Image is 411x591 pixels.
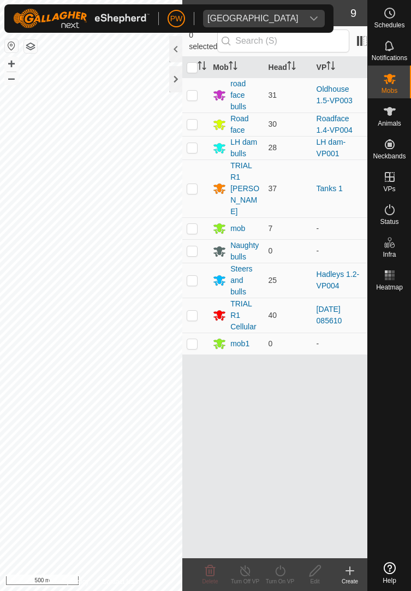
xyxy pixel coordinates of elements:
span: 37 [269,184,277,193]
div: Steers and bulls [230,263,259,298]
div: dropdown trigger [303,10,325,27]
button: Reset Map [5,39,18,52]
div: TRIAL R1 [PERSON_NAME] [230,160,259,217]
span: Help [383,577,396,584]
a: Tanks 1 [317,184,343,193]
a: Hadleys 1.2-VP004 [317,270,360,290]
span: Animals [378,120,401,127]
button: – [5,72,18,85]
th: VP [312,57,367,78]
span: 9 [350,5,356,21]
span: 30 [269,120,277,128]
th: Head [264,57,312,78]
p-sorticon: Activate to sort [198,63,206,72]
a: Oldhouse 1.5-VP003 [317,85,353,105]
span: 31 [269,91,277,99]
span: Status [380,218,398,225]
div: Road face [230,113,259,136]
span: Infra [383,251,396,258]
span: Mobs [382,87,397,94]
p-sorticon: Activate to sort [229,63,237,72]
div: Turn Off VP [228,577,263,586]
span: Notifications [372,55,407,61]
span: Kawhia Farm [203,10,303,27]
p-sorticon: Activate to sort [326,63,335,72]
td: - [312,333,367,354]
span: 25 [269,276,277,285]
a: Help [368,558,411,588]
div: Naughty bulls [230,240,259,263]
span: Neckbands [373,153,406,159]
span: Heatmap [376,284,403,291]
div: [GEOGRAPHIC_DATA] [207,14,299,23]
span: VPs [383,186,395,192]
span: 28 [269,143,277,152]
span: Schedules [374,22,404,28]
div: Turn On VP [263,577,297,586]
button: Map Layers [24,40,37,53]
button: + [5,57,18,70]
a: Roadface 1.4-VP004 [317,114,353,134]
span: 40 [269,311,277,320]
img: Gallagher Logo [13,9,150,28]
span: PW [170,13,183,25]
div: TRIAL R1 Cellular [230,298,259,333]
span: 0 selected [189,29,217,52]
a: Privacy Policy [48,577,89,587]
span: 0 [269,339,273,348]
p-sorticon: Activate to sort [287,63,296,72]
div: mob [230,223,245,234]
div: Create [332,577,367,586]
span: Delete [202,578,218,584]
td: - [312,217,367,239]
div: mob1 [230,338,249,350]
span: 0 [269,246,273,255]
a: [DATE] 085610 [317,305,342,325]
th: Mob [209,57,264,78]
td: - [312,239,367,263]
a: LH dam-VP001 [317,138,346,158]
div: LH dam bulls [230,137,259,159]
a: Contact Us [102,577,134,587]
span: 7 [269,224,273,233]
input: Search (S) [217,29,349,52]
div: road face bulls [230,78,259,113]
div: Edit [297,577,332,586]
